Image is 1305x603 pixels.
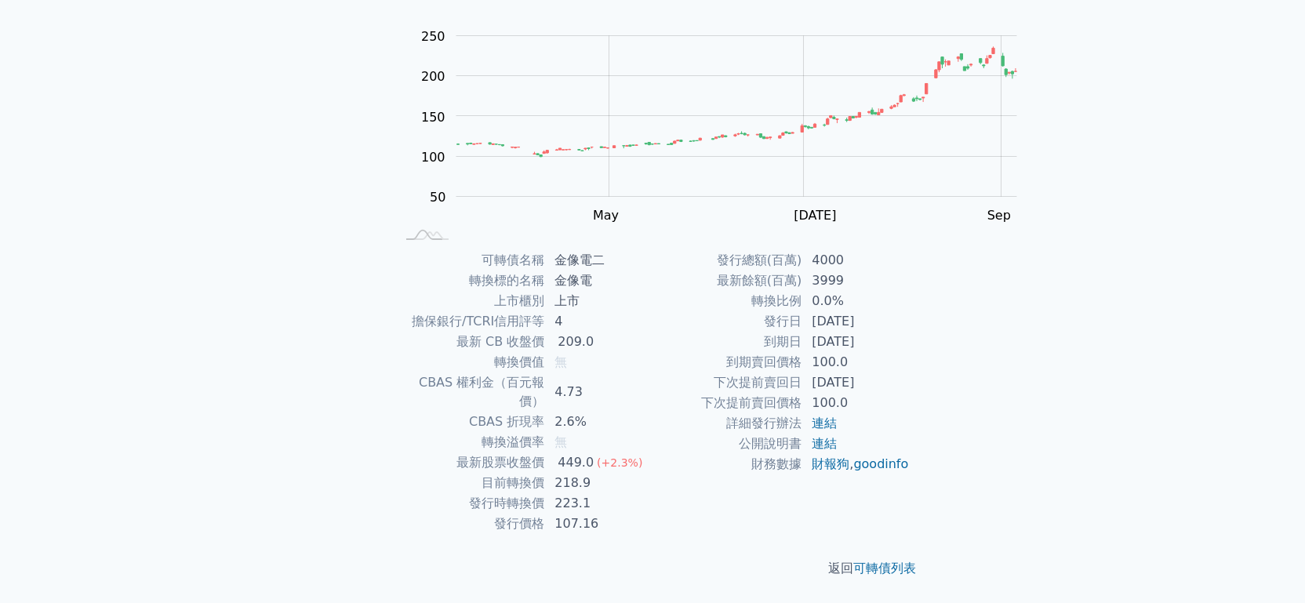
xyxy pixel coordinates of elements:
[802,332,910,352] td: [DATE]
[652,332,802,352] td: 到期日
[652,454,802,474] td: 財務數據
[652,393,802,413] td: 下次提前賣回價格
[652,352,802,372] td: 到期賣回價格
[812,416,837,430] a: 連結
[395,291,545,311] td: 上市櫃別
[554,453,597,472] div: 449.0
[802,250,910,271] td: 4000
[802,271,910,291] td: 3999
[545,311,652,332] td: 4
[554,434,567,449] span: 無
[593,208,619,223] tspan: May
[395,332,545,352] td: 最新 CB 收盤價
[652,291,802,311] td: 轉換比例
[802,454,910,474] td: ,
[395,473,545,493] td: 目前轉換價
[395,250,545,271] td: 可轉債名稱
[1227,528,1305,603] div: 聊天小工具
[545,372,652,412] td: 4.73
[545,250,652,271] td: 金像電二
[395,412,545,432] td: CBAS 折現率
[545,271,652,291] td: 金像電
[802,352,910,372] td: 100.0
[812,456,849,471] a: 財報狗
[652,372,802,393] td: 下次提前賣回日
[545,412,652,432] td: 2.6%
[421,110,445,125] tspan: 150
[430,190,445,205] tspan: 50
[812,436,837,451] a: 連結
[395,432,545,452] td: 轉換溢價率
[545,493,652,514] td: 223.1
[554,354,567,369] span: 無
[395,311,545,332] td: 擔保銀行/TCRI信用評等
[802,311,910,332] td: [DATE]
[652,250,802,271] td: 發行總額(百萬)
[395,493,545,514] td: 發行時轉換價
[395,452,545,473] td: 最新股票收盤價
[652,311,802,332] td: 發行日
[413,29,1041,255] g: Chart
[853,456,908,471] a: goodinfo
[395,352,545,372] td: 轉換價值
[802,393,910,413] td: 100.0
[421,69,445,84] tspan: 200
[421,29,445,44] tspan: 250
[802,291,910,311] td: 0.0%
[395,372,545,412] td: CBAS 權利金（百元報價）
[545,473,652,493] td: 218.9
[853,561,916,576] a: 可轉債列表
[554,332,597,351] div: 209.0
[652,413,802,434] td: 詳細發行辦法
[545,291,652,311] td: 上市
[545,514,652,534] td: 107.16
[395,271,545,291] td: 轉換標的名稱
[1227,528,1305,603] iframe: Chat Widget
[802,372,910,393] td: [DATE]
[987,208,1011,223] tspan: Sep
[652,434,802,454] td: 公開說明書
[395,514,545,534] td: 發行價格
[421,150,445,165] tspan: 100
[794,208,836,223] tspan: [DATE]
[597,456,642,469] span: (+2.3%)
[652,271,802,291] td: 最新餘額(百萬)
[376,559,929,578] p: 返回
